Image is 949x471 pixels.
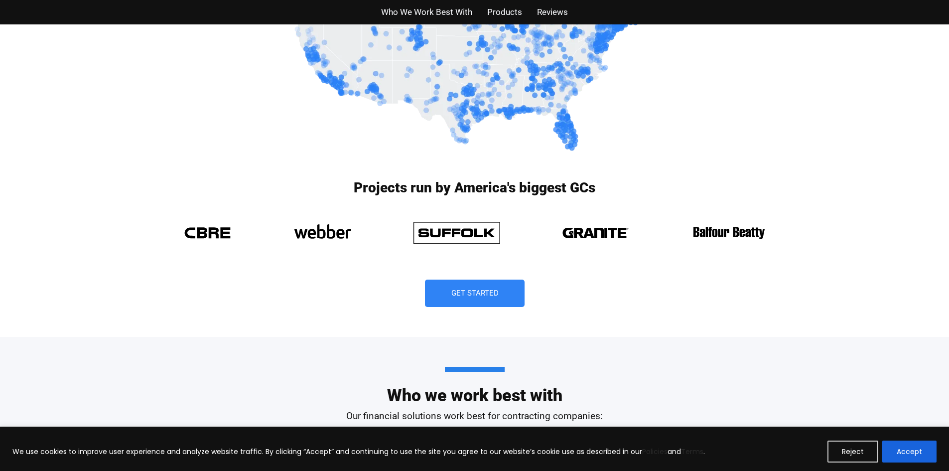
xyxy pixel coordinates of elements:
[882,441,937,463] button: Accept
[191,409,759,424] p: Our financial solutions work best for contracting companies:
[681,447,703,457] a: Terms
[537,5,568,19] a: Reviews
[176,181,774,195] h3: Projects run by America's biggest GCs
[12,446,705,458] p: We use cookies to improve user experience and analyze website traffic. By clicking “Accept” and c...
[642,447,668,457] a: Policies
[191,367,759,404] h2: Who we work best with
[487,5,522,19] a: Products
[827,441,878,463] button: Reject
[381,5,472,19] a: Who We Work Best With
[425,280,525,307] a: Get Started
[451,290,498,297] span: Get Started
